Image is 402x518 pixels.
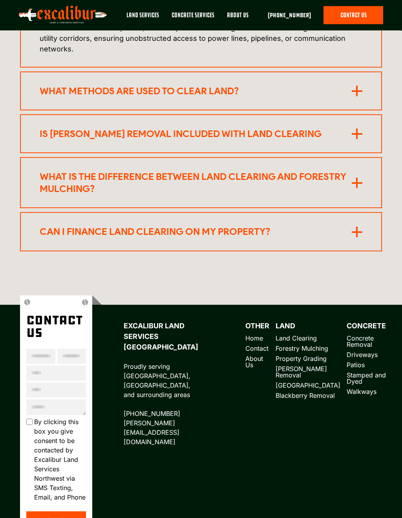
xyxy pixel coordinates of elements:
[40,128,352,140] div: Is [PERSON_NAME] removal included with land clearing
[276,321,340,331] div: Land
[323,6,383,24] a: contact us
[245,335,269,342] a: Home
[245,356,269,368] a: About Us
[245,321,269,331] div: other
[26,315,86,340] div: contact us
[347,388,376,396] a: Walkways
[347,351,378,359] a: Driveways
[40,85,352,97] div: What methods are used to clear land?
[221,6,255,31] a: About Us
[276,382,340,390] a: [GEOGRAPHIC_DATA]
[124,321,198,447] p: Proudly serving [GEOGRAPHIC_DATA], [GEOGRAPHIC_DATA], and surrounding areas
[124,419,179,446] a: [PERSON_NAME][EMAIL_ADDRESS][DOMAIN_NAME]
[124,410,180,418] a: [PHONE_NUMBER]
[276,345,328,353] a: Forestry Mulching
[276,355,327,363] a: Property Grading
[347,372,386,386] a: Stamped and Dyed
[268,11,311,20] a: [PHONE_NUMBER]
[245,346,269,352] a: Contact
[347,321,386,331] div: Concrete
[347,361,365,369] a: Patios
[276,392,335,400] a: Blackberry Removal
[227,11,249,20] div: About Us
[276,365,327,379] a: [PERSON_NAME] Removal
[276,335,317,342] a: Land Clearing
[40,171,352,195] div: What is the difference between land clearing and forestry mulching?
[34,417,86,502] span: By clicking this box you give consent to be contacted by Excalibur Land Services Northwest via SM...
[40,226,352,238] div: Can I finance land clearing on my property?
[124,322,198,351] span: Excalibur Land Services [GEOGRAPHIC_DATA]
[347,335,374,349] a: Concrete Removal
[26,419,33,425] input: By clicking this box you give consent to be contacted by Excalibur Land Services Northwest via SM...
